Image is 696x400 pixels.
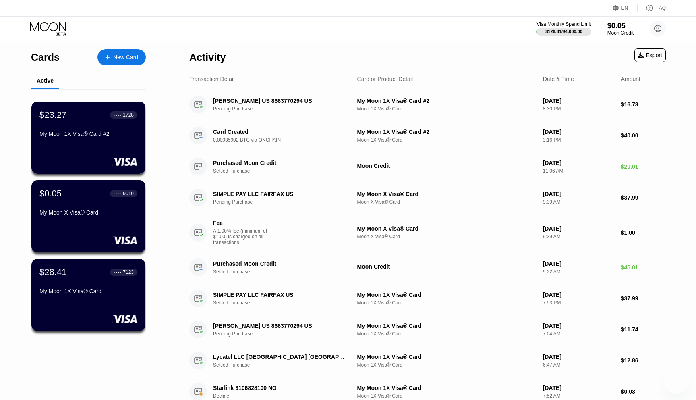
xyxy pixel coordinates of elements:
[357,225,536,232] div: My Moon X Visa® Card
[213,260,348,267] div: Purchased Moon Credit
[543,191,615,197] div: [DATE]
[543,137,615,143] div: 3:16 PM
[543,160,615,166] div: [DATE]
[357,234,536,240] div: Moon X Visa® Card
[357,98,536,104] div: My Moon 1X Visa® Card #2
[607,30,634,36] div: Moon Credit
[189,76,234,82] div: Transaction Detail
[543,76,574,82] div: Date & Time
[621,357,666,364] div: $12.86
[357,199,536,205] div: Moon X Visa® Card
[543,385,615,391] div: [DATE]
[114,271,122,273] div: ● ● ● ●
[607,22,634,30] div: $0.05
[607,22,634,36] div: $0.05Moon Credit
[621,264,666,271] div: $45.01
[536,21,591,36] div: Visa Monthly Spend Limit$126.31/$4,000.00
[213,106,358,112] div: Pending Purchase
[189,120,666,151] div: Card Created0.00035902 BTC via ONCHAINMy Moon 1X Visa® Card #2Moon 1X Visa® Card[DATE]3:16 PM$40.00
[543,234,615,240] div: 9:39 AM
[213,354,348,360] div: Lycatel LLC [GEOGRAPHIC_DATA] [GEOGRAPHIC_DATA]
[213,137,358,143] div: 0.00035902 BTC via ONCHAIN
[39,209,137,216] div: My Moon X Visa® Card
[621,388,666,395] div: $0.03
[189,182,666,213] div: SIMPLE PAY LLC FAIRFAX USPending PurchaseMy Moon X Visa® CardMoon X Visa® Card[DATE]9:39 AM$37.99
[213,269,358,275] div: Settled Purchase
[543,225,615,232] div: [DATE]
[189,52,226,63] div: Activity
[543,269,615,275] div: 9:22 AM
[357,385,536,391] div: My Moon 1X Visa® Card
[213,393,358,399] div: Decline
[543,300,615,306] div: 7:53 PM
[123,191,134,196] div: 9019
[621,163,666,170] div: $20.01
[31,102,145,174] div: $23.27● ● ● ●1728My Moon 1X Visa® Card #2
[189,314,666,345] div: [PERSON_NAME] US 8663770294 USPending PurchaseMy Moon 1X Visa® CardMoon 1X Visa® Card[DATE]7:04 A...
[113,54,138,61] div: New Card
[621,229,666,236] div: $1.00
[543,129,615,135] div: [DATE]
[357,354,536,360] div: My Moon 1X Visa® Card
[189,151,666,182] div: Purchased Moon CreditSettled PurchaseMoon Credit[DATE]11:06 AM$20.01
[213,362,358,368] div: Settled Purchase
[543,168,615,174] div: 11:06 AM
[31,180,145,252] div: $0.05● ● ● ●9019My Moon X Visa® Card
[543,199,615,205] div: 9:39 AM
[621,132,666,139] div: $40.00
[638,52,662,58] div: Export
[536,21,591,27] div: Visa Monthly Spend Limit
[543,292,615,298] div: [DATE]
[357,362,536,368] div: Moon 1X Visa® Card
[543,106,615,112] div: 8:30 PM
[357,331,536,337] div: Moon 1X Visa® Card
[675,366,691,374] iframe: Number of unread messages
[213,220,269,226] div: Fee
[213,98,348,104] div: [PERSON_NAME] US 8663770294 US
[543,362,615,368] div: 6:47 AM
[357,300,536,306] div: Moon 1X Visa® Card
[621,101,666,108] div: $16.73
[357,263,536,270] div: Moon Credit
[31,259,145,331] div: $28.41● ● ● ●7123My Moon 1X Visa® Card
[357,292,536,298] div: My Moon 1X Visa® Card
[37,77,54,84] div: Active
[123,269,134,275] div: 7123
[189,89,666,120] div: [PERSON_NAME] US 8663770294 USPending PurchaseMy Moon 1X Visa® Card #2Moon 1X Visa® Card[DATE]8:3...
[213,199,358,205] div: Pending Purchase
[213,300,358,306] div: Settled Purchase
[39,110,66,120] div: $23.27
[213,160,348,166] div: Purchased Moon Credit
[213,191,348,197] div: SIMPLE PAY LLC FAIRFAX US
[357,76,413,82] div: Card or Product Detail
[638,4,666,12] div: FAQ
[545,29,582,34] div: $126.31 / $4,000.00
[189,252,666,283] div: Purchased Moon CreditSettled PurchaseMoon Credit[DATE]9:22 AM$45.01
[39,288,137,294] div: My Moon 1X Visa® Card
[621,295,666,302] div: $37.99
[357,191,536,197] div: My Moon X Visa® Card
[656,5,666,11] div: FAQ
[621,326,666,333] div: $11.74
[357,323,536,329] div: My Moon 1X Visa® Card
[543,331,615,337] div: 7:04 AM
[543,323,615,329] div: [DATE]
[357,162,536,169] div: Moon Credit
[213,228,273,245] div: A 1.00% fee (minimum of $1.00) is charged on all transactions
[189,213,666,252] div: FeeA 1.00% fee (minimum of $1.00) is charged on all transactionsMy Moon X Visa® CardMoon X Visa® ...
[31,52,60,63] div: Cards
[543,98,615,104] div: [DATE]
[97,49,146,65] div: New Card
[543,393,615,399] div: 7:52 AM
[664,368,690,394] iframe: Button to launch messaging window, 1 unread message
[357,129,536,135] div: My Moon 1X Visa® Card #2
[543,260,615,267] div: [DATE]
[357,137,536,143] div: Moon 1X Visa® Card
[123,112,134,118] div: 1728
[189,345,666,376] div: Lycatel LLC [GEOGRAPHIC_DATA] [GEOGRAPHIC_DATA]Settled PurchaseMy Moon 1X Visa® CardMoon 1X Visa®...
[213,323,348,329] div: [PERSON_NAME] US 8663770294 US
[114,192,122,195] div: ● ● ● ●
[39,188,62,199] div: $0.05
[543,354,615,360] div: [DATE]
